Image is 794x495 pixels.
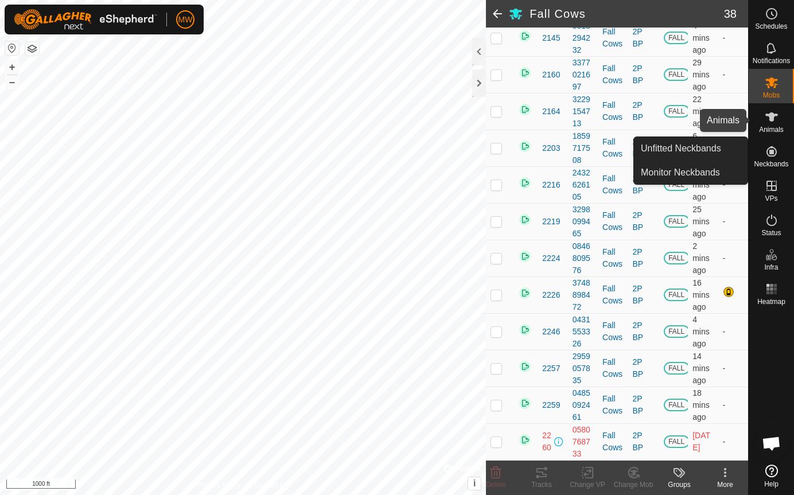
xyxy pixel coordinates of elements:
[5,41,19,55] button: Reset Map
[764,264,778,271] span: Infra
[518,433,532,447] img: returning on
[764,481,779,488] span: Help
[656,480,702,490] div: Groups
[702,480,748,490] div: More
[718,166,748,203] td: -
[602,136,623,160] div: Fall Cows
[664,68,690,81] span: FALL
[518,66,532,80] img: returning on
[692,388,710,422] span: 12 Oct 2025, 9:56 am
[634,137,748,160] a: Unfitted Neckbands
[198,480,241,490] a: Privacy Policy
[664,32,690,44] span: FALL
[602,283,623,307] div: Fall Cows
[518,286,532,300] img: returning on
[573,20,593,56] div: 0818294232
[573,93,593,130] div: 3229154713
[573,167,593,203] div: 2432626105
[602,430,623,454] div: Fall Cows
[602,246,623,270] div: Fall Cows
[664,399,690,411] span: FALL
[5,60,19,74] button: +
[692,278,710,311] span: 12 Oct 2025, 9:58 am
[518,103,532,116] img: returning on
[25,42,39,56] button: Map Layers
[542,216,560,228] span: 2219
[542,32,560,44] span: 2145
[542,252,560,264] span: 2224
[749,460,794,492] a: Help
[573,57,593,93] div: 3377021697
[692,352,710,385] span: 12 Oct 2025, 9:59 am
[692,431,710,452] span: 11 Oct 2025, 9:27 am
[602,209,623,233] div: Fall Cows
[632,431,643,452] a: 2P BP
[542,142,560,154] span: 2203
[692,315,710,348] span: 12 Oct 2025, 10:10 am
[692,131,710,165] span: 12 Oct 2025, 10:08 am
[542,69,560,81] span: 2160
[632,100,643,122] a: 2P BP
[468,477,481,490] button: i
[664,215,690,228] span: FALL
[718,93,748,130] td: -
[632,284,643,305] a: 2P BP
[573,314,593,350] div: 0431553326
[664,289,690,301] span: FALL
[610,480,656,490] div: Change Mob
[473,478,476,488] span: i
[692,241,710,275] span: 12 Oct 2025, 10:12 am
[724,5,737,22] span: 38
[718,130,748,166] td: -
[718,203,748,240] td: -
[573,130,593,166] div: 1859717508
[692,95,710,128] span: 12 Oct 2025, 9:52 am
[602,356,623,380] div: Fall Cows
[755,23,787,30] span: Schedules
[518,213,532,227] img: returning on
[602,63,623,87] div: Fall Cows
[573,350,593,387] div: 2959057835
[692,58,710,91] span: 12 Oct 2025, 9:45 am
[518,176,532,190] img: returning on
[718,350,748,387] td: -
[664,178,690,191] span: FALL
[718,240,748,276] td: -
[518,360,532,373] img: returning on
[718,313,748,350] td: -
[632,321,643,342] a: 2P BP
[718,423,748,460] td: -
[178,14,193,26] span: MW
[5,75,19,89] button: –
[632,64,643,85] a: 2P BP
[765,195,777,202] span: VPs
[632,394,643,415] a: 2P BP
[664,325,690,338] span: FALL
[692,168,710,201] span: 12 Oct 2025, 9:54 am
[542,106,560,118] span: 2164
[632,211,643,232] a: 2P BP
[753,57,790,64] span: Notifications
[718,20,748,56] td: -
[664,252,690,264] span: FALL
[542,430,551,454] span: 2260
[632,174,643,195] a: 2P BP
[573,387,593,423] div: 0485092461
[632,27,643,48] a: 2P BP
[759,126,784,133] span: Animals
[518,396,532,410] img: returning on
[718,387,748,423] td: -
[254,480,288,490] a: Contact Us
[565,480,610,490] div: Change VP
[754,161,788,167] span: Neckbands
[754,426,789,461] div: Open chat
[641,142,721,155] span: Unfitted Neckbands
[518,250,532,263] img: returning on
[14,9,157,30] img: Gallagher Logo
[486,481,506,489] span: Delete
[602,393,623,417] div: Fall Cows
[692,21,710,54] span: 12 Oct 2025, 10:09 am
[542,363,560,375] span: 2257
[632,137,643,158] a: 2P BP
